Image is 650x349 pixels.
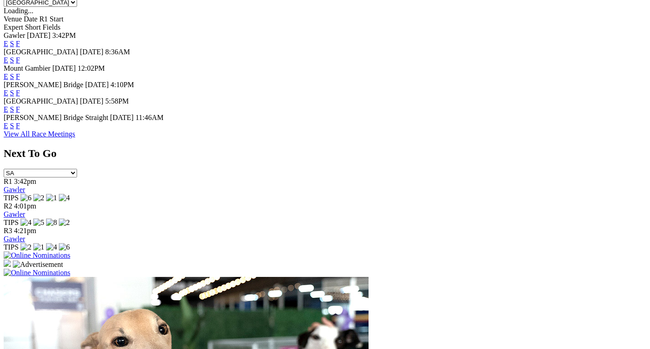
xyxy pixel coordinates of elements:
img: 4 [46,243,57,251]
a: F [16,56,20,64]
a: View All Race Meetings [4,130,75,138]
span: [DATE] [52,64,76,72]
span: [GEOGRAPHIC_DATA] [4,97,78,105]
a: S [10,122,14,130]
span: Fields [42,23,60,31]
span: 3:42PM [52,31,76,39]
h2: Next To Go [4,147,646,160]
a: E [4,40,8,47]
span: R1 Start [39,15,63,23]
a: E [4,105,8,113]
a: F [16,122,20,130]
a: S [10,56,14,64]
img: 8 [46,219,57,227]
span: R2 [4,202,12,210]
span: [DATE] [110,114,134,121]
span: [DATE] [80,48,104,56]
span: Short [25,23,41,31]
span: [GEOGRAPHIC_DATA] [4,48,78,56]
span: 5:58PM [105,97,129,105]
img: Advertisement [13,260,63,269]
span: [PERSON_NAME] Bridge Straight [4,114,108,121]
a: Gawler [4,186,25,193]
img: 1 [46,194,57,202]
span: [DATE] [27,31,51,39]
span: TIPS [4,194,19,202]
img: 2 [33,194,44,202]
img: 2 [59,219,70,227]
a: Gawler [4,235,25,243]
span: 12:02PM [78,64,105,72]
a: F [16,89,20,97]
span: Expert [4,23,23,31]
img: Online Nominations [4,269,70,277]
a: E [4,89,8,97]
a: Gawler [4,210,25,218]
span: Venue [4,15,22,23]
span: 11:46AM [135,114,164,121]
span: Mount Gambier [4,64,51,72]
span: [DATE] [80,97,104,105]
span: [PERSON_NAME] Bridge [4,81,83,89]
a: S [10,73,14,80]
span: Loading... [4,7,33,15]
span: 4:10PM [110,81,134,89]
img: 6 [21,194,31,202]
span: 4:21pm [14,227,36,234]
img: 4 [59,194,70,202]
a: E [4,56,8,64]
a: E [4,122,8,130]
span: TIPS [4,219,19,226]
span: 4:01pm [14,202,36,210]
a: F [16,40,20,47]
img: Online Nominations [4,251,70,260]
img: 5 [33,219,44,227]
a: F [16,73,20,80]
span: 3:42pm [14,177,36,185]
img: 2 [21,243,31,251]
span: Gawler [4,31,25,39]
img: 4 [21,219,31,227]
a: S [10,40,14,47]
span: TIPS [4,243,19,251]
a: F [16,105,20,113]
span: R3 [4,227,12,234]
img: 15187_Greyhounds_GreysPlayCentral_Resize_SA_WebsiteBanner_300x115_2025.jpg [4,260,11,267]
a: S [10,89,14,97]
img: 6 [59,243,70,251]
span: R1 [4,177,12,185]
a: E [4,73,8,80]
span: 8:36AM [105,48,130,56]
img: 1 [33,243,44,251]
span: Date [24,15,37,23]
span: [DATE] [85,81,109,89]
a: S [10,105,14,113]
